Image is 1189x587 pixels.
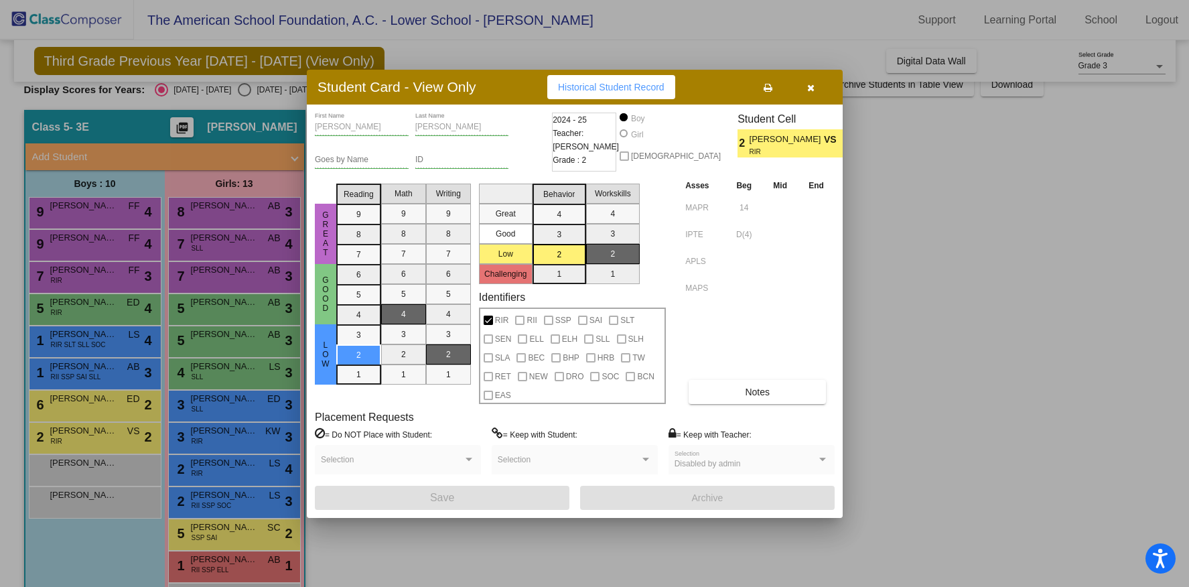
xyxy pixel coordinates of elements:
input: assessment [685,278,722,298]
span: NEW [529,369,548,385]
span: BCN [637,369,654,385]
th: Beg [725,178,762,193]
span: SSP [555,312,571,328]
span: Historical Student Record [558,82,665,92]
span: ELL [529,331,543,347]
th: End [798,178,835,193]
input: assessment [685,198,722,218]
span: Save [430,492,454,503]
span: RII [527,312,537,328]
button: Save [315,486,569,510]
span: RET [495,369,511,385]
span: BHP [563,350,579,366]
input: assessment [685,224,722,245]
span: Teacher: [PERSON_NAME] [553,127,619,153]
span: Great [320,210,332,257]
th: Mid [762,178,798,193]
span: SLH [628,331,644,347]
span: ELH [562,331,577,347]
span: Archive [692,493,723,503]
span: EAS [495,387,511,403]
label: = Do NOT Place with Student: [315,428,432,441]
span: RIR [495,312,509,328]
span: Grade : 2 [553,153,586,167]
span: SLT [620,312,634,328]
button: Archive [580,486,835,510]
span: DRO [566,369,584,385]
span: Disabled by admin [675,459,741,468]
span: [DEMOGRAPHIC_DATA] [631,148,721,164]
span: Notes [745,387,770,397]
span: SOC [602,369,619,385]
input: assessment [685,251,722,271]
span: SLA [495,350,510,366]
label: Identifiers [479,291,525,304]
span: [PERSON_NAME] [750,133,824,147]
label: = Keep with Teacher: [669,428,752,441]
span: RIR [750,147,815,157]
span: 2024 - 25 [553,113,587,127]
div: Boy [630,113,645,125]
label: = Keep with Student: [492,428,577,441]
span: Good [320,275,332,313]
span: TW [632,350,645,366]
input: goes by name [315,155,409,165]
label: Placement Requests [315,411,414,423]
span: BEC [528,350,545,366]
span: VS [824,133,843,147]
span: Low [320,340,332,369]
span: 2 [843,135,854,151]
span: HRB [598,350,614,366]
span: SEN [495,331,512,347]
button: Historical Student Record [547,75,675,99]
div: Girl [630,129,644,141]
h3: Student Cell [738,113,854,125]
span: 2 [738,135,749,151]
h3: Student Card - View Only [318,78,476,95]
th: Asses [682,178,725,193]
span: SAI [589,312,602,328]
button: Notes [689,380,826,404]
span: SLL [596,331,610,347]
